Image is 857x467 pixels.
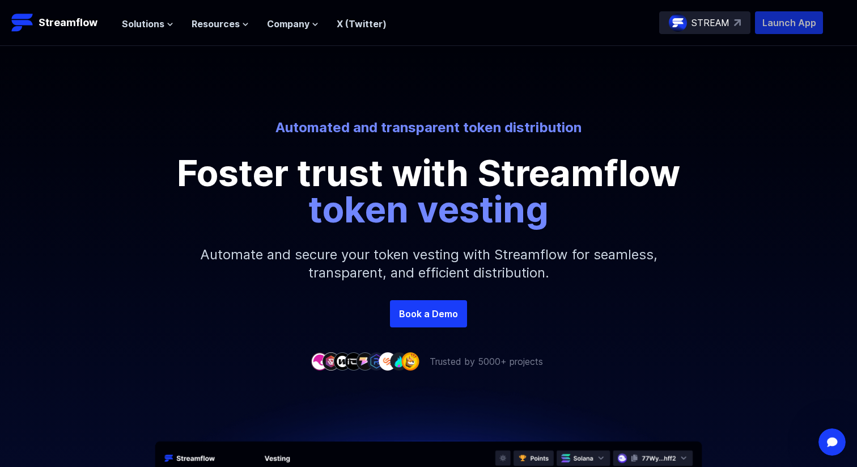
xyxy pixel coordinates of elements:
p: STREAM [691,16,729,30]
button: Resources [192,17,249,31]
button: Solutions [122,17,173,31]
button: Launch App [755,11,823,34]
img: company-9 [401,352,419,370]
span: Resources [192,17,240,31]
img: company-2 [322,352,340,370]
img: top-right-arrow.svg [734,19,741,26]
button: Company [267,17,319,31]
p: Automate and secure your token vesting with Streamflow for seamless, transparent, and efficient d... [185,228,672,300]
img: company-6 [367,352,385,370]
img: company-5 [356,352,374,370]
img: company-7 [379,352,397,370]
img: streamflow-logo-circle.png [669,14,687,32]
a: X (Twitter) [337,18,387,30]
span: token vesting [308,187,549,231]
span: Company [267,17,309,31]
iframe: Intercom live chat [818,428,846,456]
a: STREAM [659,11,750,34]
a: Book a Demo [390,300,467,327]
p: Trusted by 5000+ projects [430,355,543,368]
img: company-3 [333,352,351,370]
p: Automated and transparent token distribution [114,119,743,137]
img: company-1 [311,352,329,370]
span: Solutions [122,17,164,31]
img: company-8 [390,352,408,370]
a: Streamflow [11,11,111,34]
img: Streamflow Logo [11,11,34,34]
img: company-4 [345,352,363,370]
p: Foster trust with Streamflow [173,155,684,228]
p: Streamflow [39,15,97,31]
